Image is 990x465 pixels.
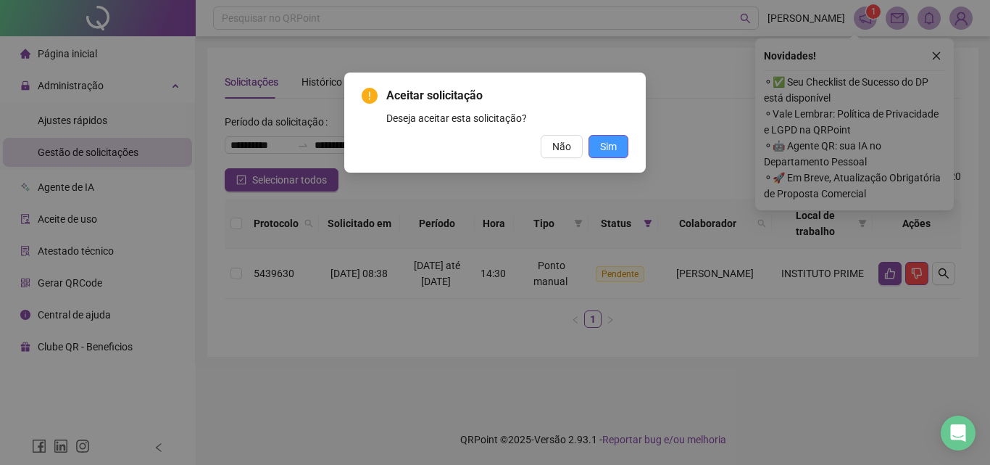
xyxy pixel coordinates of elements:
[552,139,571,155] span: Não
[386,110,628,126] div: Deseja aceitar esta solicitação?
[362,88,378,104] span: exclamation-circle
[941,416,976,450] div: Open Intercom Messenger
[588,135,628,158] button: Sim
[386,87,628,104] span: Aceitar solicitação
[541,135,583,158] button: Não
[600,139,617,155] span: Sim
